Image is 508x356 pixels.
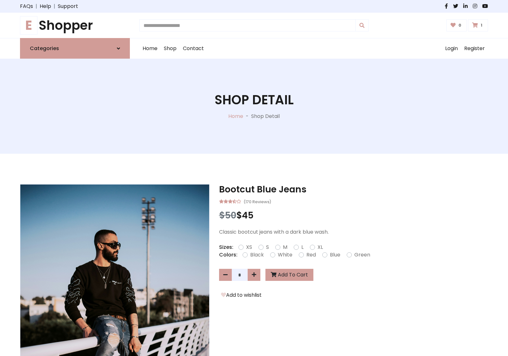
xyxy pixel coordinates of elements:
button: Add To Cart [265,269,313,281]
h1: Shop Detail [215,92,294,107]
label: S [266,243,269,251]
a: Home [228,113,243,120]
p: - [243,113,251,120]
label: Green [354,251,370,259]
label: XL [317,243,323,251]
h3: Bootcut Blue Jeans [219,184,488,195]
label: XS [246,243,252,251]
a: 1 [468,19,488,31]
span: $50 [219,209,236,222]
label: M [283,243,287,251]
a: Contact [180,38,207,59]
label: White [278,251,292,259]
a: Categories [20,38,130,59]
span: | [51,3,58,10]
span: 45 [242,209,254,222]
label: L [301,243,304,251]
a: FAQs [20,3,33,10]
a: Home [139,38,161,59]
h3: $ [219,210,488,221]
span: E [20,16,37,35]
span: | [33,3,40,10]
a: Help [40,3,51,10]
label: Black [250,251,264,259]
a: EShopper [20,18,130,33]
p: Shop Detail [251,113,280,120]
a: Register [461,38,488,59]
p: Classic bootcut jeans with a dark blue wash. [219,228,488,236]
button: Add to wishlist [219,291,264,299]
span: 1 [479,23,484,28]
a: Support [58,3,78,10]
label: Blue [330,251,340,259]
a: Shop [161,38,180,59]
small: (170 Reviews) [244,197,271,205]
p: Colors: [219,251,237,259]
label: Red [306,251,316,259]
a: Login [442,38,461,59]
p: Sizes: [219,243,233,251]
span: 0 [457,23,463,28]
a: 0 [446,19,467,31]
h6: Categories [30,45,59,51]
h1: Shopper [20,18,130,33]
